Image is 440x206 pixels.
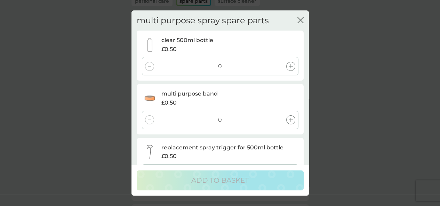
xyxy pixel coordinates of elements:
[161,36,213,45] p: clear 500ml bottle
[161,98,177,107] span: £0.50
[191,175,249,186] p: ADD TO BASKET
[137,16,269,26] h2: multi purpose spray spare parts
[161,143,283,152] p: replacement spray trigger for 500ml bottle
[143,145,157,159] img: replacement spray trigger for 500ml bottle
[161,152,177,161] span: £0.50
[161,45,177,54] span: £0.50
[218,116,222,125] p: 0
[143,91,157,105] img: multi purpose band
[137,170,304,190] button: ADD TO BASKET
[161,90,218,99] p: multi purpose band
[297,17,304,24] button: close
[143,38,157,52] img: clear 500ml bottle
[218,62,222,71] p: 0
